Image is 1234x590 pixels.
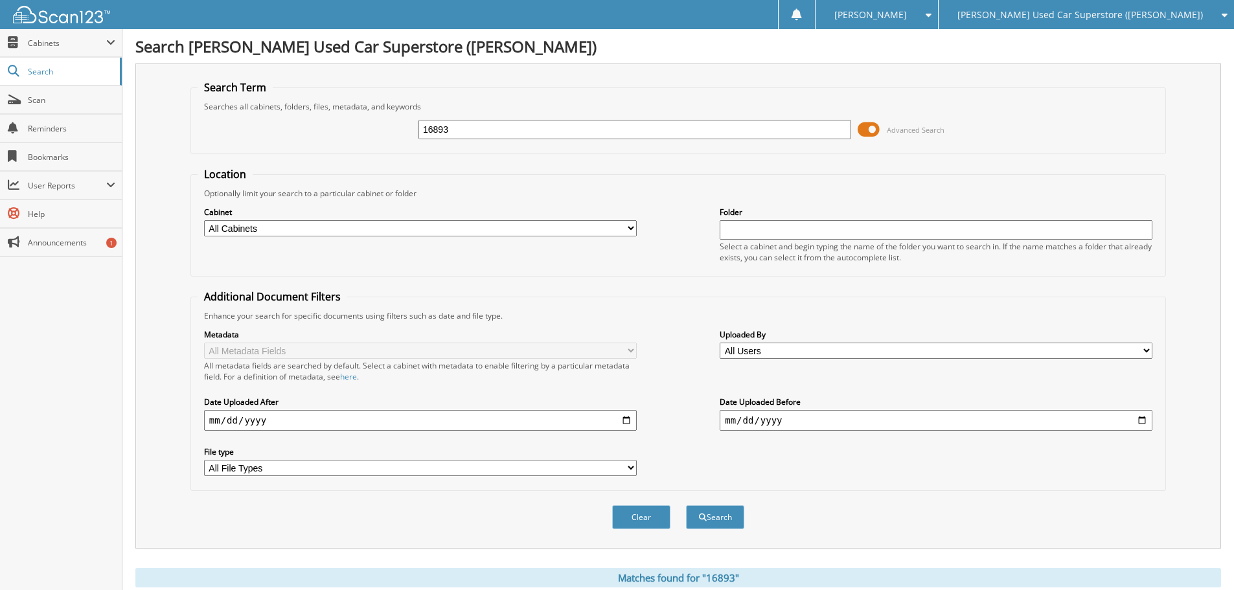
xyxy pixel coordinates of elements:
[204,360,637,382] div: All metadata fields are searched by default. Select a cabinet with metadata to enable filtering b...
[204,446,637,457] label: File type
[28,123,115,134] span: Reminders
[686,505,744,529] button: Search
[204,329,637,340] label: Metadata
[28,237,115,248] span: Announcements
[28,152,115,163] span: Bookmarks
[198,310,1159,321] div: Enhance your search for specific documents using filters such as date and file type.
[28,66,113,77] span: Search
[720,396,1152,407] label: Date Uploaded Before
[135,568,1221,587] div: Matches found for "16893"
[720,207,1152,218] label: Folder
[340,371,357,382] a: here
[720,329,1152,340] label: Uploaded By
[198,289,347,304] legend: Additional Document Filters
[198,188,1159,199] div: Optionally limit your search to a particular cabinet or folder
[957,11,1203,19] span: [PERSON_NAME] Used Car Superstore ([PERSON_NAME])
[204,207,637,218] label: Cabinet
[720,410,1152,431] input: end
[28,38,106,49] span: Cabinets
[204,410,637,431] input: start
[198,101,1159,112] div: Searches all cabinets, folders, files, metadata, and keywords
[198,80,273,95] legend: Search Term
[204,396,637,407] label: Date Uploaded After
[28,95,115,106] span: Scan
[834,11,907,19] span: [PERSON_NAME]
[28,209,115,220] span: Help
[198,167,253,181] legend: Location
[13,6,110,23] img: scan123-logo-white.svg
[887,125,944,135] span: Advanced Search
[106,238,117,248] div: 1
[135,36,1221,57] h1: Search [PERSON_NAME] Used Car Superstore ([PERSON_NAME])
[612,505,670,529] button: Clear
[720,241,1152,263] div: Select a cabinet and begin typing the name of the folder you want to search in. If the name match...
[28,180,106,191] span: User Reports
